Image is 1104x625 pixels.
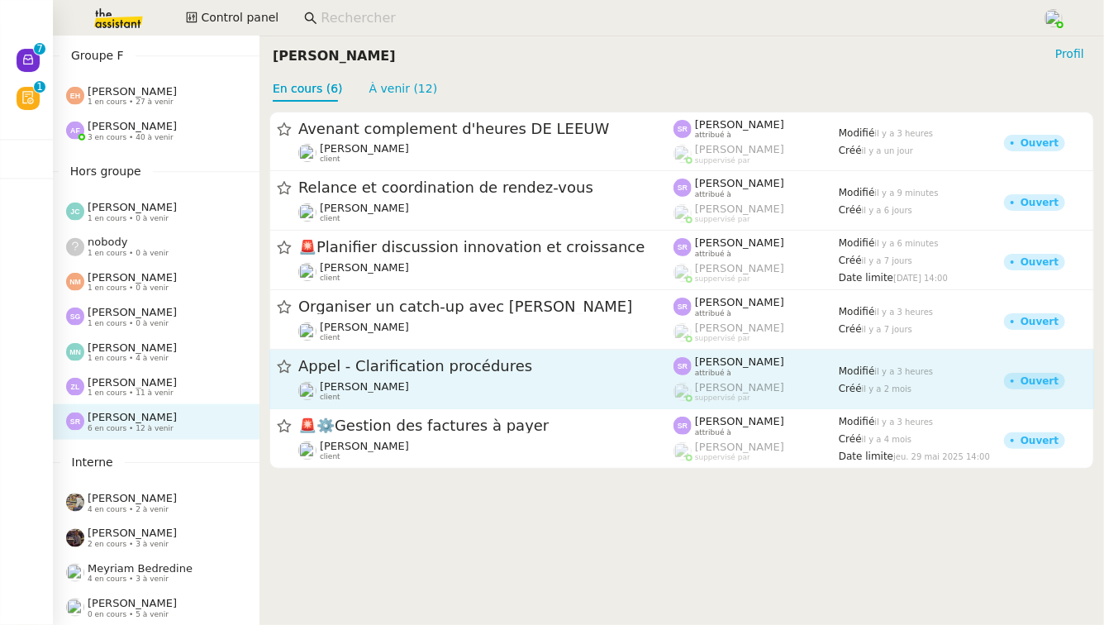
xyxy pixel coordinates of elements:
span: [PERSON_NAME] [695,381,784,394]
span: Créé [839,433,862,445]
span: 1 en cours • 27 à venir [88,98,174,107]
span: client [320,155,340,165]
img: svg [673,358,692,376]
img: svg [673,120,692,138]
span: suppervisé par [695,156,750,165]
a: [PERSON_NAME] 1 en cours • 4 à venir [53,335,259,370]
span: [PERSON_NAME] [695,143,784,155]
img: svg [66,413,84,431]
span: suppervisé par [695,394,750,403]
app-user-detailed-label: client [298,440,673,461]
span: 0 en cours • 5 à venir [88,610,169,619]
span: [PERSON_NAME] [320,380,409,393]
nz-badge-sup: 7 [34,43,45,55]
span: il y a 3 heures [875,418,934,427]
p: 7 [36,43,43,58]
span: [PERSON_NAME] [88,411,177,423]
span: suppervisé par [695,334,750,343]
app-user-label: attribué à [673,177,839,198]
span: [PERSON_NAME] [320,142,409,155]
span: il y a 3 heures [875,130,934,139]
span: client [320,453,340,462]
span: Créé [839,145,862,156]
img: svg [66,87,84,105]
span: [PERSON_NAME] [88,376,177,389]
a: [PERSON_NAME] 4 en cours • 2 à venir [53,485,259,520]
span: Organiser un catch-up avec [PERSON_NAME] [298,300,673,315]
span: attribué à [695,428,731,437]
app-user-label: suppervisé par [673,441,839,462]
span: Avenant complement d'heures DE LEEUW [298,122,673,136]
span: suppervisé par [695,215,750,224]
span: Modifié [839,128,875,140]
span: Meyriam Bedredine [88,562,193,575]
a: [PERSON_NAME] 1 en cours • 27 à venir [53,79,259,113]
span: Relance et coordination de rendez-vous [298,181,673,196]
span: [PERSON_NAME] [88,492,177,504]
span: Profil [1055,45,1084,62]
img: svg [66,273,84,291]
span: [PERSON_NAME] [88,201,177,213]
span: [PERSON_NAME] [695,118,784,131]
img: users%2FyQfMwtYgTqhRP2YHWHmG2s2LYaD3%2Favatar%2Fprofile-pic.png [66,599,84,617]
img: svg [673,179,692,198]
span: 1 en cours • 11 à venir [88,389,174,398]
img: users%2FRqsVXU4fpmdzH7OZdqyP8LuLV9O2%2Favatar%2F0d6ec0de-1f9c-4f7b-9412-5ce95fe5afa7 [298,441,316,460]
app-user-label: attribué à [673,296,839,317]
span: Créé [839,323,862,335]
a: Meyriam Bedredine 4 en cours • 3 à venir [53,556,259,590]
div: Ouvert [1021,198,1059,208]
app-user-label: attribué à [673,118,839,140]
app-user-label: suppervisé par [673,143,839,165]
span: [PERSON_NAME] [88,85,177,98]
img: users%2FPPrFYTsEAUgQy5cK5MCpqKbOX8K2%2Favatar%2FCapture%20d%E2%80%99e%CC%81cran%202023-06-05%20a%... [1045,9,1063,27]
span: client [320,394,340,403]
span: [PERSON_NAME] [695,296,784,308]
span: [PERSON_NAME] [88,597,177,609]
span: client [320,215,340,224]
span: il y a 3 heures [875,367,934,376]
button: Control panel [176,7,288,30]
app-user-detailed-label: client [298,202,673,223]
span: suppervisé par [695,274,750,284]
span: il y a un jour [862,146,913,155]
span: [PERSON_NAME] [695,441,784,453]
app-user-detailed-label: client [298,261,673,283]
span: [DATE] 14:00 [893,274,948,283]
span: ⚙️Gestion des factures à payer [298,419,673,434]
app-user-detailed-label: client [298,380,673,402]
span: [PERSON_NAME] [320,261,409,274]
app-user-label: attribué à [673,236,839,258]
img: users%2FPPrFYTsEAUgQy5cK5MCpqKbOX8K2%2Favatar%2FCapture%20d%E2%80%99e%CC%81cran%202023-06-05%20a%... [673,204,692,222]
img: users%2FrZ9hsAwvZndyAxvpJrwIinY54I42%2Favatar%2FChatGPT%20Image%201%20aou%CC%82t%202025%2C%2011_1... [298,382,316,400]
span: Groupe F [59,46,136,65]
app-user-label: suppervisé par [673,322,839,343]
img: svg [66,122,84,140]
span: jeu. 29 mai 2025 14:00 [893,452,990,461]
a: À venir (12) [369,82,438,95]
span: [PERSON_NAME] [88,306,177,318]
span: Modifié [839,365,875,377]
img: users%2FpftfpH3HWzRMeZpe6E7kXDgO5SJ3%2Favatar%2Fa3cc7090-f8ed-4df9-82e0-3c63ac65f9dd [298,203,316,222]
span: il y a 6 minutes [875,240,939,249]
span: [PERSON_NAME] [88,120,177,132]
img: users%2FpftfpH3HWzRMeZpe6E7kXDgO5SJ3%2Favatar%2Fa3cc7090-f8ed-4df9-82e0-3c63ac65f9dd [298,263,316,281]
img: 388bd129-7e3b-4cb1-84b4-92a3d763e9b7 [66,494,84,512]
nz-page-header-title: [PERSON_NAME] [273,45,396,68]
app-user-label: suppervisé par [673,262,839,284]
app-user-label: suppervisé par [673,381,839,403]
span: il y a 9 minutes [875,188,939,198]
a: [PERSON_NAME] 3 en cours • 40 à venir [53,113,259,148]
input: Rechercher [321,7,1025,30]
span: [PERSON_NAME] [695,203,784,215]
span: 2 en cours • 3 à venir [88,540,169,549]
span: Date limite [839,451,893,462]
span: Modifié [839,187,875,198]
span: il y a 2 mois [862,384,912,394]
span: [PERSON_NAME] [88,271,177,284]
img: svg [673,417,692,436]
img: users%2FPPrFYTsEAUgQy5cK5MCpqKbOX8K2%2Favatar%2FCapture%20d%E2%80%99e%CC%81cran%202023-06-05%20a%... [673,442,692,460]
span: il y a 3 heures [875,308,934,317]
span: attribué à [695,309,731,318]
span: 1 en cours • 4 à venir [88,354,169,363]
